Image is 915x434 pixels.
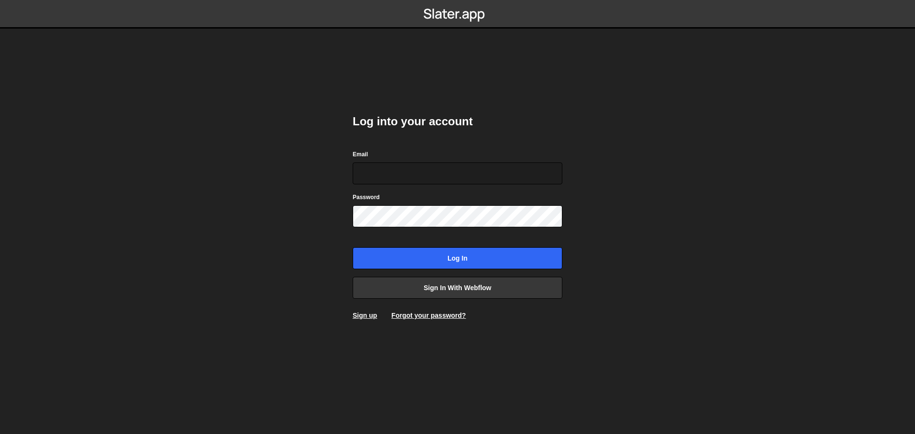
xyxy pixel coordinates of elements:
[353,247,562,269] input: Log in
[353,312,377,319] a: Sign up
[391,312,466,319] a: Forgot your password?
[353,192,380,202] label: Password
[353,114,562,129] h2: Log into your account
[353,150,368,159] label: Email
[353,277,562,299] a: Sign in with Webflow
